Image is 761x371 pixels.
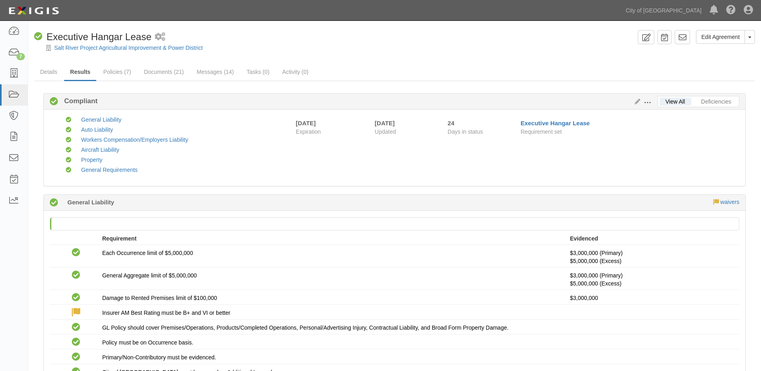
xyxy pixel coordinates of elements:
[102,272,197,279] span: General Aggregate limit of $5,000,000
[726,6,736,15] i: Help Center - Complianz
[34,33,43,41] i: Compliant
[191,64,240,80] a: Messages (14)
[631,98,640,105] a: Edit Results
[570,271,733,287] p: $3,000,000 (Primary)
[97,64,137,80] a: Policies (7)
[72,323,80,332] i: Compliant
[64,64,97,81] a: Results
[521,128,562,135] span: Requirement set
[72,338,80,347] i: Compliant
[102,324,509,331] span: GL Policy should cover Premises/Operations, Products/Completed Operations, Personal/Advertising I...
[696,30,745,44] a: Edit Agreement
[6,4,61,18] img: logo-5460c22ac91f19d4615b14bd174203de0afe785f0fc80cf4dbbc73dc1793850b.png
[72,249,80,257] i: Compliant
[81,137,188,143] a: Workers Compensation/Employers Liability
[276,64,315,80] a: Activity (0)
[66,147,71,153] i: Compliant
[570,280,621,287] span: Policy #XL5036814P Insurer: Associated Elec & Gas Ins Svcs Ltd CAB
[102,310,230,316] span: Insurer AM Best Rating must be B+ and VI or better
[570,235,598,242] strong: Evidenced
[570,249,733,265] p: $3,000,000 (Primary)
[81,126,113,133] a: Auto Liability
[570,294,733,302] p: $3,000,000
[66,117,71,123] i: Compliant
[720,199,739,205] a: waivers
[72,271,80,279] i: Compliant
[622,2,706,18] a: City of [GEOGRAPHIC_DATA]
[296,128,369,136] span: Expiration
[50,199,58,207] i: Compliant 325 days (since 11/08/2024)
[296,119,316,127] div: [DATE]
[66,127,71,133] i: Compliant
[72,294,80,302] i: Compliant
[72,308,80,317] label: Waived: carrier ok
[102,354,216,361] span: Primary/Non-Contributory must be evidenced.
[695,98,737,106] a: Deficiencies
[102,235,137,242] strong: Requirement
[50,98,58,106] i: Compliant
[448,119,515,127] div: Since 09/05/2025
[81,167,138,173] a: General Requirements
[47,31,152,42] span: Executive Hangar Lease
[81,116,121,123] a: General Liability
[16,53,25,60] div: 7
[570,258,621,264] span: Policy #XL5036814P Insurer: Associated Elec & Gas Ins Svcs Ltd CAB
[58,96,97,106] b: Compliant
[81,147,119,153] a: Aircraft Liability
[521,120,590,126] a: Executive Hangar Lease
[375,128,396,135] span: Updated
[66,137,71,143] i: Compliant
[241,64,276,80] a: Tasks (0)
[102,250,193,256] span: Each Occurrence limit of $5,000,000
[34,64,63,80] a: Details
[660,98,691,106] a: View All
[102,295,217,301] span: Damage to Rented Premises limit of $100,000
[66,157,71,163] i: Compliant
[81,157,102,163] a: Property
[34,30,152,44] div: Executive Hangar Lease
[155,33,165,41] i: 1 scheduled workflow
[448,128,483,135] span: Days in status
[375,119,436,127] div: [DATE]
[54,45,203,51] a: Salt River Project Agricultural Improvement & Power District
[66,167,71,173] i: Compliant
[102,339,193,346] span: Policy must be on Occurrence basis.
[138,64,190,80] a: Documents (21)
[67,198,114,206] b: General Liability
[72,353,80,361] i: Compliant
